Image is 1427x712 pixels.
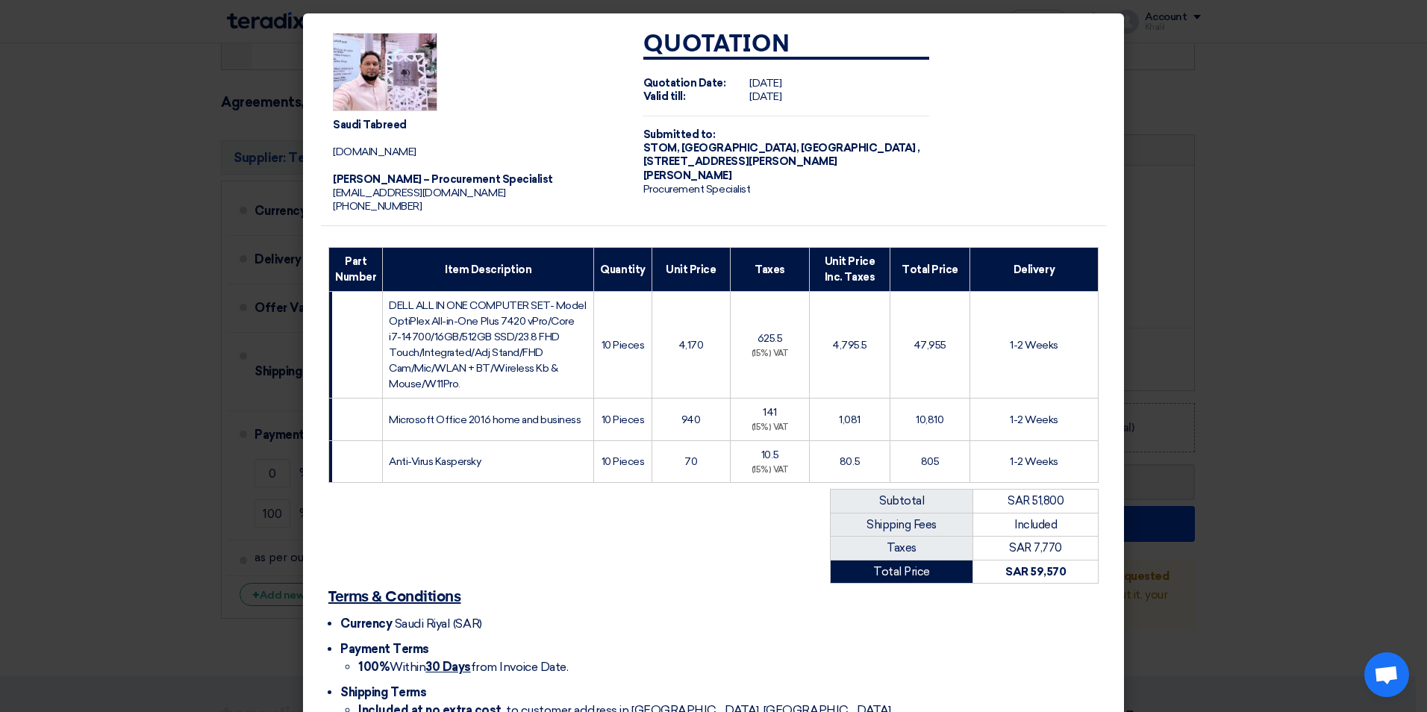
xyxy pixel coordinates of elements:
span: 940 [681,413,701,426]
span: 10 Pieces [602,413,645,426]
th: Unit Price [652,248,730,292]
div: Saudi Tabreed [333,119,619,132]
td: Subtotal [831,490,973,513]
span: 805 [921,455,940,468]
span: 10.5 [761,449,778,461]
div: [PERSON_NAME] – Procurement Specialist [333,173,619,187]
div: (15%) VAT [737,422,803,434]
span: Anti-Virus Kaspersky [389,455,481,468]
span: STOM, [643,142,680,154]
u: Terms & Conditions [328,590,460,605]
span: Shipping Terms [340,685,426,699]
span: DELL ALL IN ONE COMPUTER SET- Model OptiPlex All-in-One Plus 7420 vPro/Core i7-14700/16GB/512GB S... [389,299,586,390]
span: 4,170 [678,339,704,352]
span: 1-2 Weeks [1010,339,1058,352]
th: Part Number [329,248,383,292]
span: 625.5 [758,332,783,345]
span: Saudi Riyal (SAR) [395,616,482,631]
strong: Quotation Date: [643,77,726,90]
span: [PHONE_NUMBER] [333,200,422,213]
span: 10 Pieces [602,455,645,468]
span: [DATE] [749,77,781,90]
th: Total Price [890,248,969,292]
img: Company Logo [333,33,437,112]
span: [DATE] [749,90,781,103]
span: [GEOGRAPHIC_DATA], [GEOGRAPHIC_DATA] ,[STREET_ADDRESS][PERSON_NAME] [643,142,920,168]
strong: Submitted to: [643,128,716,141]
span: 4,795.5 [832,339,867,352]
span: 10 Pieces [602,339,645,352]
span: Microsoft Office 2016 home and business [389,413,581,426]
td: Total Price [831,560,973,584]
span: 80.5 [840,455,860,468]
a: Open chat [1364,652,1409,697]
span: 1-2 Weeks [1010,413,1058,426]
span: Within from Invoice Date. [358,660,568,674]
td: Taxes [831,537,973,560]
u: 30 Days [425,660,471,674]
th: Unit Price Inc. Taxes [810,248,890,292]
span: [DOMAIN_NAME] [333,146,416,158]
span: Payment Terms [340,642,429,656]
strong: 100% [358,660,390,674]
strong: Quotation [643,33,790,57]
th: Delivery [969,248,1098,292]
span: [PERSON_NAME] [643,169,732,182]
span: Included [1014,518,1057,531]
th: Taxes [730,248,809,292]
span: [EMAIL_ADDRESS][DOMAIN_NAME] [333,187,506,199]
div: (15%) VAT [737,348,803,360]
span: Procurement Specialist [643,183,750,196]
span: 10,810 [916,413,943,426]
strong: Valid till: [643,90,686,103]
span: SAR 7,770 [1009,541,1062,555]
th: Quantity [594,248,652,292]
span: 70 [684,455,697,468]
span: 141 [763,406,777,419]
th: Item Description [383,248,594,292]
td: Shipping Fees [831,513,973,537]
strong: SAR 59,570 [1005,565,1066,578]
td: SAR 51,800 [973,490,1099,513]
span: 1,081 [839,413,861,426]
span: Currency [340,616,392,631]
span: 47,955 [914,339,946,352]
div: (15%) VAT [737,464,803,477]
span: 1-2 Weeks [1010,455,1058,468]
